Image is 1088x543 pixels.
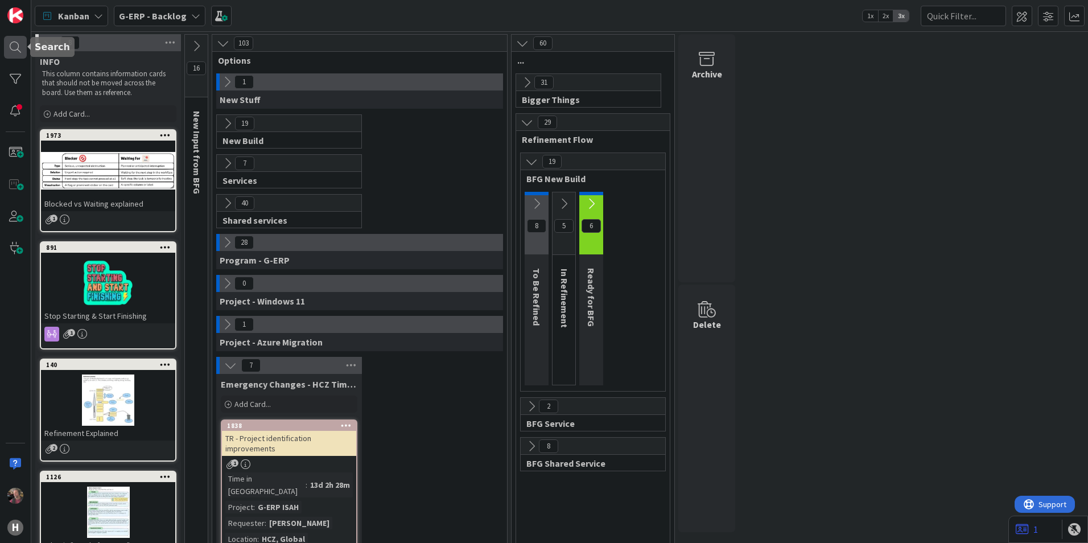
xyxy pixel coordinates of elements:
input: Quick Filter... [921,6,1006,26]
span: 5 [554,219,574,233]
span: 19 [542,155,562,168]
span: Support [24,2,52,15]
span: : [306,479,307,491]
span: 60 [533,36,553,50]
div: 1838TR - Project identification improvements [222,421,356,456]
div: 1838 [227,422,356,430]
div: Time in [GEOGRAPHIC_DATA] [225,472,306,497]
span: Bigger Things [522,94,646,105]
div: 1973 [46,131,175,139]
span: 1 [234,318,254,331]
span: : [265,517,266,529]
span: 1 [68,329,75,336]
div: Blocked vs Waiting explained [41,196,175,211]
span: ... [517,55,660,66]
span: Add Card... [234,399,271,409]
span: 7 [235,157,254,170]
span: 2 [539,400,558,413]
div: 1973Blocked vs Waiting explained [41,130,175,211]
span: Refinement Flow [522,134,656,145]
span: New Stuff [220,94,261,105]
div: Delete [693,318,721,331]
span: 29 [538,116,557,129]
span: 2x [878,10,893,22]
span: 0 [234,277,254,290]
div: 1973 [41,130,175,141]
span: INFO [40,56,60,67]
span: Shared services [222,215,347,226]
div: 891 [41,242,175,253]
div: H [7,520,23,536]
span: BFG Shared Service [526,458,651,469]
span: 7 [241,359,261,372]
div: TR - Project identification improvements [222,431,356,456]
span: 1x [863,10,878,22]
div: 891Stop Starting & Start Finishing [41,242,175,323]
span: 6 [582,219,601,233]
div: Stop Starting & Start Finishing [41,308,175,323]
span: 19 [235,117,254,130]
span: To Be Refined [531,268,542,326]
div: Requester [225,517,265,529]
span: Project - Azure Migration [220,336,323,348]
span: BFG Service [526,418,651,429]
span: Add Card... [53,109,90,119]
span: Project - Windows 11 [220,295,305,307]
div: [PERSON_NAME] [266,517,332,529]
a: 1 [1016,523,1038,536]
span: 1 [234,75,254,89]
div: G-ERP ISAH [255,501,302,513]
span: Services [222,175,347,186]
a: 140Refinement Explained [40,359,176,462]
div: 1838 [222,421,356,431]
span: Kanban [58,9,89,23]
div: 140 [41,360,175,370]
span: 8 [60,36,80,50]
span: 40 [235,196,254,210]
span: 8 [527,219,546,233]
b: G-ERP - Backlog [119,10,187,22]
span: New Input from BFG [191,111,203,194]
span: 103 [234,36,253,50]
div: Refinement Explained [41,426,175,441]
span: Program - G-ERP [220,254,290,266]
div: Project [225,501,253,513]
span: Emergency Changes - HCZ Time Registration [221,379,357,390]
a: 1973Blocked vs Waiting explained [40,129,176,232]
div: 140Refinement Explained [41,360,175,441]
img: BF [7,488,23,504]
span: 1 [50,215,57,222]
span: In Refinement [559,269,570,328]
a: 891Stop Starting & Start Finishing [40,241,176,349]
img: Visit kanbanzone.com [7,7,23,23]
span: New Build [222,135,347,146]
span: 3x [893,10,909,22]
span: : [253,501,255,513]
span: 1 [231,459,238,467]
div: 1126 [46,473,175,481]
span: Ready for BFG [586,268,597,327]
h5: Search [35,42,70,52]
div: 13d 2h 28m [307,479,353,491]
div: Archive [692,67,722,81]
span: 31 [534,76,554,89]
span: 8 [539,439,558,453]
span: 2 [50,444,57,451]
span: 16 [187,61,206,75]
span: BFG New Build [526,173,651,184]
div: 1126 [41,472,175,482]
span: Options [218,55,493,66]
div: 891 [46,244,175,252]
div: 140 [46,361,175,369]
span: 28 [234,236,254,249]
p: This column contains information cards that should not be moved across the board. Use them as ref... [42,69,174,97]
